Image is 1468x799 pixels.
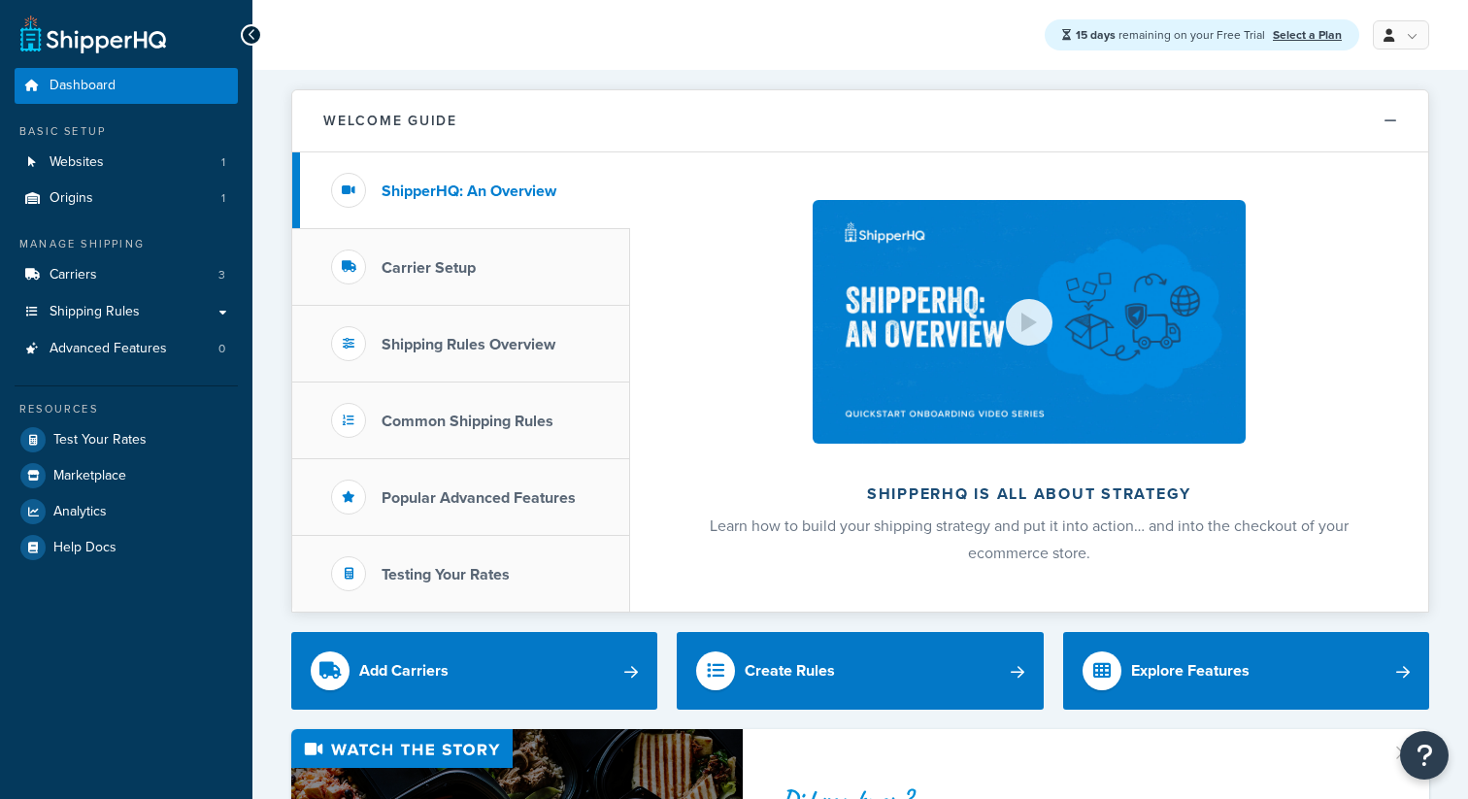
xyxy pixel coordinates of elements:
[53,432,147,449] span: Test Your Rates
[291,632,657,710] a: Add Carriers
[745,657,835,684] div: Create Rules
[1076,26,1116,44] strong: 15 days
[15,331,238,367] a: Advanced Features0
[15,331,238,367] li: Advanced Features
[50,267,97,283] span: Carriers
[359,657,449,684] div: Add Carriers
[218,267,225,283] span: 3
[710,515,1349,564] span: Learn how to build your shipping strategy and put it into action… and into the checkout of your e...
[50,190,93,207] span: Origins
[50,154,104,171] span: Websites
[15,494,238,529] a: Analytics
[15,530,238,565] a: Help Docs
[1273,26,1342,44] a: Select a Plan
[15,236,238,252] div: Manage Shipping
[677,632,1043,710] a: Create Rules
[221,154,225,171] span: 1
[15,401,238,417] div: Resources
[1063,632,1429,710] a: Explore Features
[15,422,238,457] a: Test Your Rates
[50,304,140,320] span: Shipping Rules
[15,145,238,181] li: Websites
[53,504,107,520] span: Analytics
[382,259,476,277] h3: Carrier Setup
[15,123,238,140] div: Basic Setup
[1400,731,1449,780] button: Open Resource Center
[382,566,510,583] h3: Testing Your Rates
[15,458,238,493] a: Marketplace
[15,68,238,104] a: Dashboard
[323,114,457,128] h2: Welcome Guide
[1076,26,1268,44] span: remaining on your Free Trial
[15,257,238,293] a: Carriers3
[218,341,225,357] span: 0
[50,78,116,94] span: Dashboard
[15,145,238,181] a: Websites1
[50,341,167,357] span: Advanced Features
[813,200,1246,444] img: ShipperHQ is all about strategy
[15,181,238,216] a: Origins1
[15,294,238,330] a: Shipping Rules
[382,489,576,507] h3: Popular Advanced Features
[382,413,553,430] h3: Common Shipping Rules
[53,540,117,556] span: Help Docs
[292,90,1428,152] button: Welcome Guide
[1131,657,1250,684] div: Explore Features
[53,468,126,484] span: Marketplace
[682,485,1377,503] h2: ShipperHQ is all about strategy
[221,190,225,207] span: 1
[15,181,238,216] li: Origins
[382,183,556,200] h3: ShipperHQ: An Overview
[382,336,555,353] h3: Shipping Rules Overview
[15,257,238,293] li: Carriers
